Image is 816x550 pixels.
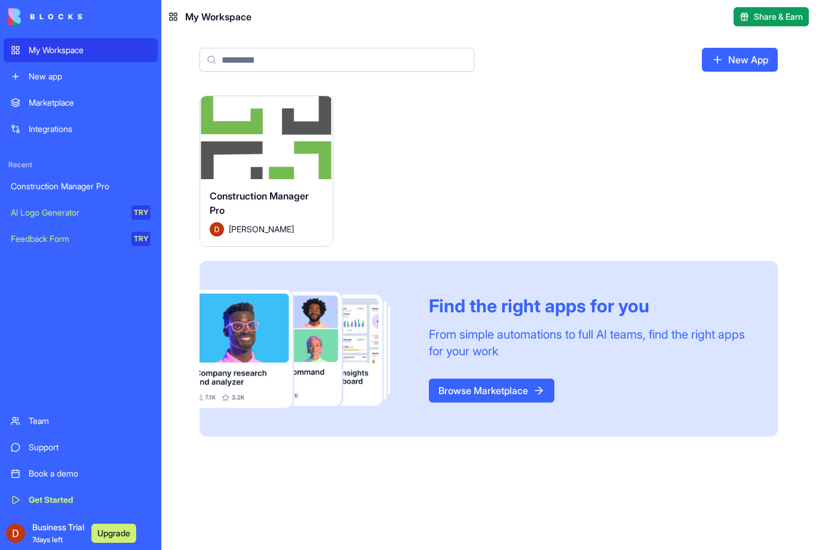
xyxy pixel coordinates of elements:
div: Get Started [29,494,151,506]
a: My Workspace [4,38,158,62]
a: New App [702,48,778,72]
div: TRY [131,205,151,220]
span: Construction Manager Pro [210,190,309,216]
div: Marketplace [29,97,151,109]
div: My Workspace [29,44,151,56]
img: Avatar [210,222,224,236]
a: Marketplace [4,91,158,115]
a: AI Logo GeneratorTRY [4,201,158,225]
div: Book a demo [29,468,151,480]
img: ACg8ocLG0htIhdqvp3WTcj3S1U_6GI3WImfIe6UyDe5I9_VZeKXqwA=s96-c [6,524,25,543]
a: New app [4,64,158,88]
a: Construction Manager ProAvatar[PERSON_NAME] [200,96,333,247]
div: Feedback Form [11,233,123,245]
a: Construction Manager Pro [4,174,158,198]
span: 7 days left [32,535,63,544]
button: Upgrade [91,524,136,543]
div: TRY [131,232,151,246]
div: From simple automations to full AI teams, find the right apps for your work [429,326,749,360]
span: My Workspace [185,10,251,24]
div: Team [29,415,151,427]
span: Recent [4,160,158,170]
a: Team [4,409,158,433]
div: Integrations [29,123,151,135]
span: Share & Earn [754,11,803,23]
div: Construction Manager Pro [11,180,151,192]
button: Share & Earn [734,7,809,26]
a: Browse Marketplace [429,379,554,402]
div: AI Logo Generator [11,207,123,219]
span: Business Trial [32,521,84,545]
div: Find the right apps for you [429,295,749,317]
a: Book a demo [4,462,158,486]
div: New app [29,70,151,82]
div: Support [29,441,151,453]
a: Support [4,435,158,459]
a: Feedback FormTRY [4,227,158,251]
span: [PERSON_NAME] [229,223,294,235]
a: Get Started [4,488,158,512]
img: Frame_181_egmpey.png [200,290,410,408]
a: Integrations [4,117,158,141]
img: logo [8,8,82,25]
